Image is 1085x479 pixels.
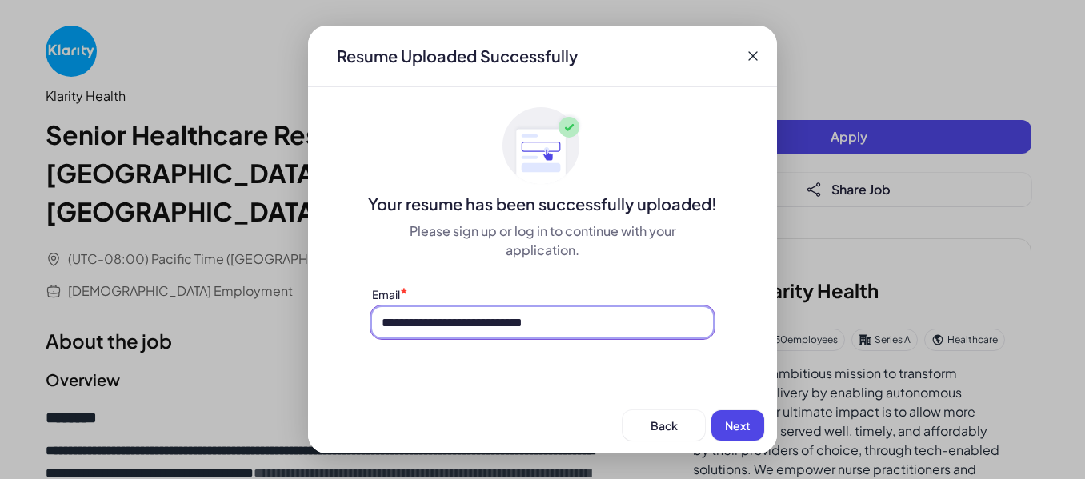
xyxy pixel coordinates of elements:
[372,287,400,301] label: Email
[502,106,583,186] img: ApplyedMaskGroup3.svg
[324,45,591,67] div: Resume Uploaded Successfully
[725,418,751,433] span: Next
[711,410,764,441] button: Next
[623,410,705,441] button: Back
[308,193,777,215] div: Your resume has been successfully uploaded!
[651,418,678,433] span: Back
[372,222,713,260] div: Please sign up or log in to continue with your application.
